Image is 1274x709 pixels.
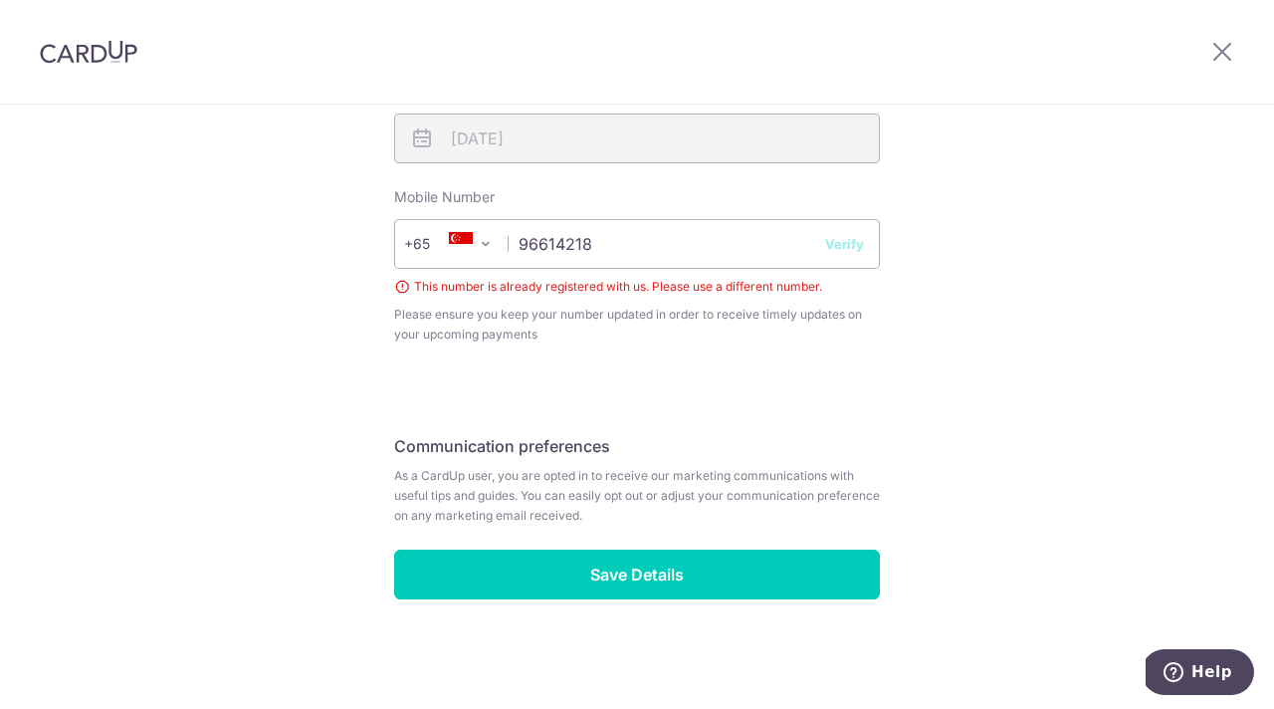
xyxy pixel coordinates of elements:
button: Verify [825,234,864,254]
span: +65 [410,232,458,256]
span: This number is already registered with us. Please use a different number. [394,277,880,297]
h5: Communication preferences [394,434,880,458]
img: CardUp [40,40,137,64]
span: As a CardUp user, you are opted in to receive our marketing communications with useful tips and g... [394,466,880,526]
span: +65 [404,232,458,256]
iframe: Opens a widget where you can find more information [1146,649,1254,699]
input: Save Details [394,550,880,599]
span: Please ensure you keep your number updated in order to receive timely updates on your upcoming pa... [394,305,880,345]
label: Mobile Number [394,187,495,207]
